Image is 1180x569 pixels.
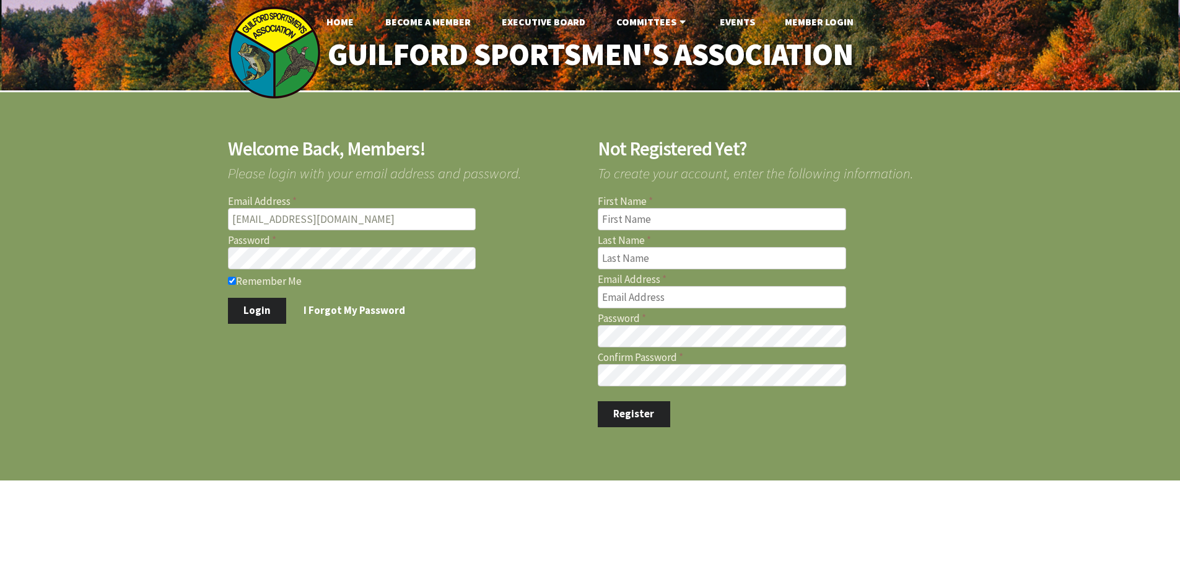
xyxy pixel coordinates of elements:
[598,401,670,427] button: Register
[228,208,476,230] input: Email Address
[228,235,583,246] label: Password
[606,9,699,34] a: Committees
[301,28,879,81] a: Guilford Sportsmen's Association
[598,352,953,363] label: Confirm Password
[598,208,846,230] input: First Name
[598,247,846,269] input: Last Name
[598,274,953,285] label: Email Address
[710,9,765,34] a: Events
[775,9,863,34] a: Member Login
[228,196,583,207] label: Email Address
[598,139,953,159] h2: Not Registered Yet?
[228,277,236,285] input: Remember Me
[598,286,846,308] input: Email Address
[228,6,321,99] img: logo_sm.png
[228,139,583,159] h2: Welcome Back, Members!
[598,159,953,180] span: To create your account, enter the following information.
[375,9,481,34] a: Become A Member
[288,298,421,324] a: I Forgot My Password
[492,9,595,34] a: Executive Board
[598,196,953,207] label: First Name
[317,9,364,34] a: Home
[598,235,953,246] label: Last Name
[228,159,583,180] span: Please login with your email address and password.
[598,313,953,324] label: Password
[228,298,287,324] button: Login
[228,274,583,287] label: Remember Me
